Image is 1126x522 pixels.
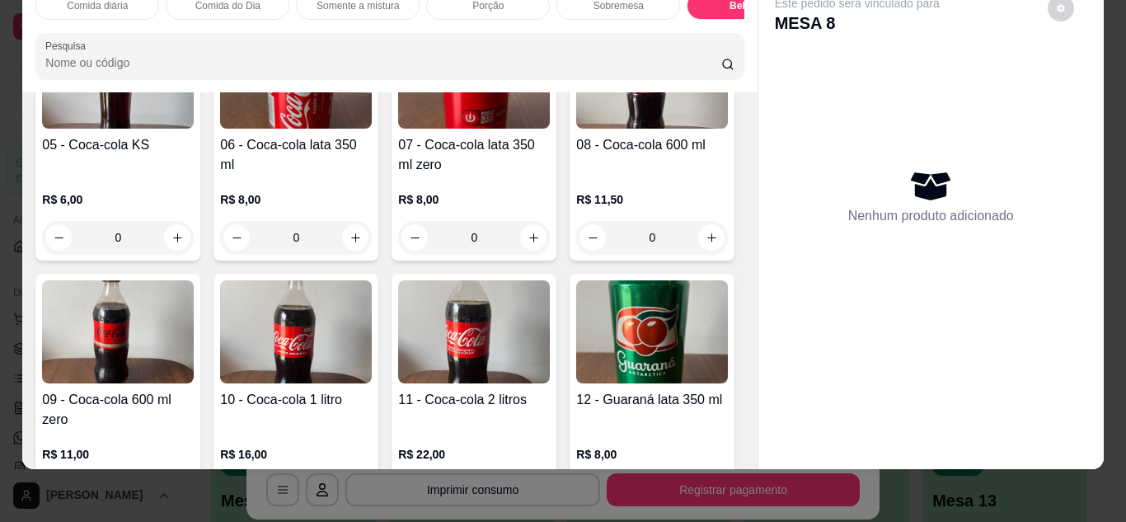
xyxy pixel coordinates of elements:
[576,135,728,155] h4: 08 - Coca-cola 600 ml
[576,446,728,463] p: R$ 8,00
[42,135,194,155] h4: 05 - Coca-cola KS
[398,191,550,208] p: R$ 8,00
[579,224,606,251] button: decrease-product-quantity
[576,191,728,208] p: R$ 11,50
[398,390,550,410] h4: 11 - Coca-cola 2 litros
[698,224,725,251] button: increase-product-quantity
[398,135,550,175] h4: 07 - Coca-cola lata 350 ml zero
[220,446,372,463] p: R$ 16,00
[45,39,91,53] label: Pesquisa
[45,54,721,71] input: Pesquisa
[42,390,194,430] h4: 09 - Coca-cola 600 ml zero
[220,280,372,383] img: product-image
[576,390,728,410] h4: 12 - Guaraná lata 350 ml
[220,191,372,208] p: R$ 8,00
[220,390,372,410] h4: 10 - Coca-cola 1 litro
[398,280,550,383] img: product-image
[42,280,194,383] img: product-image
[42,191,194,208] p: R$ 6,00
[576,280,728,383] img: product-image
[398,446,550,463] p: R$ 22,00
[848,206,1014,226] p: Nenhum produto adicionado
[775,12,940,35] p: MESA 8
[42,446,194,463] p: R$ 11,00
[220,135,372,175] h4: 06 - Coca-cola lata 350 ml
